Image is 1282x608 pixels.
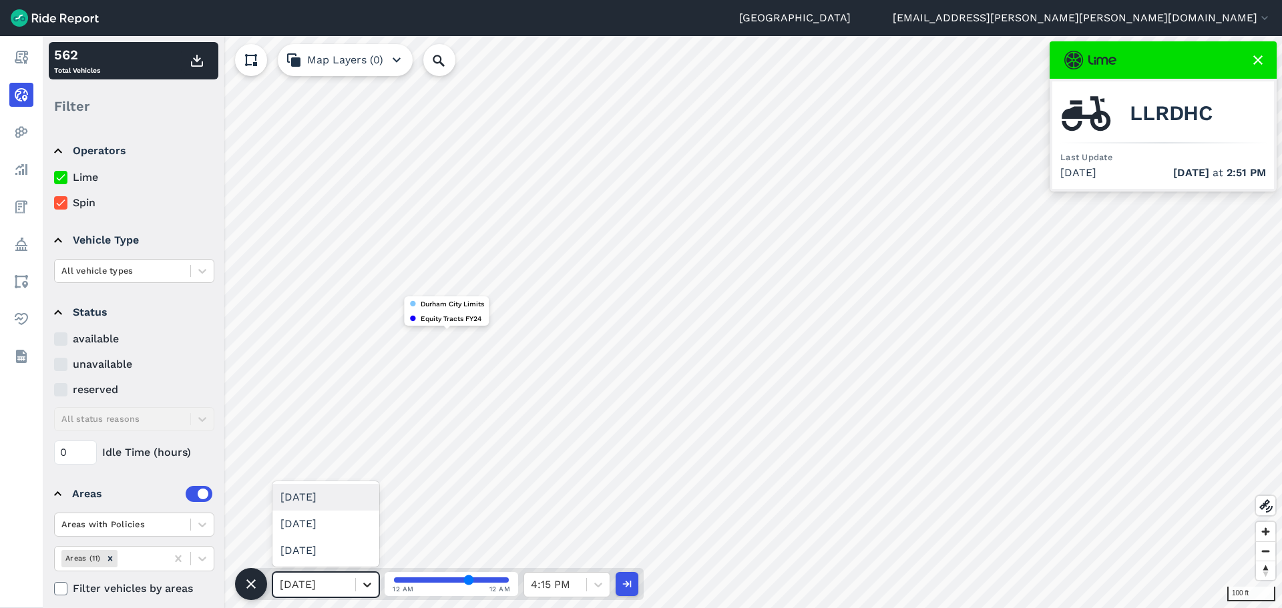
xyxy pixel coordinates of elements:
span: Last Update [1060,152,1112,162]
a: Health [9,307,33,331]
label: reserved [54,382,214,398]
a: Datasets [9,344,33,368]
label: available [54,331,214,347]
canvas: Map [43,36,1282,608]
a: Policy [9,232,33,256]
span: 12 AM [489,584,511,594]
div: Total Vehicles [54,45,100,77]
label: unavailable [54,356,214,372]
summary: Vehicle Type [54,222,212,259]
a: Fees [9,195,33,219]
summary: Areas [54,475,212,513]
div: [DATE] [272,537,379,564]
img: Ride Report [11,9,99,27]
summary: Status [54,294,212,331]
span: 12 AM [393,584,414,594]
a: Heatmaps [9,120,33,144]
span: LLRDHC [1130,105,1213,121]
span: [DATE] [1173,166,1209,179]
a: Analyze [9,158,33,182]
div: Remove Areas (11) [103,550,118,567]
button: Zoom in [1256,522,1275,541]
button: Map Layers (0) [278,44,413,76]
button: Zoom out [1256,541,1275,561]
img: Lime seated scooter [1060,95,1111,131]
span: at [1173,165,1266,181]
div: Areas (11) [61,550,103,567]
a: [GEOGRAPHIC_DATA] [739,10,851,26]
input: Search Location or Vehicles [423,44,477,76]
button: Reset bearing to north [1256,561,1275,580]
div: [DATE] [272,511,379,537]
div: Filter [49,85,218,127]
div: Idle Time (hours) [54,440,214,465]
a: Report [9,45,33,69]
label: Spin [54,195,214,211]
button: [EMAIL_ADDRESS][PERSON_NAME][PERSON_NAME][DOMAIN_NAME] [893,10,1271,26]
label: Filter vehicles by areas [54,581,214,597]
span: 2:51 PM [1227,166,1266,179]
span: Durham City Limits [421,298,484,310]
div: 100 ft [1227,587,1275,601]
label: Lime [54,170,214,186]
div: Areas [72,486,212,502]
span: Equity Tracts FY24 [421,312,481,324]
a: Areas [9,270,33,294]
img: Lime [1064,51,1116,69]
summary: Operators [54,132,212,170]
a: Realtime [9,83,33,107]
div: [DATE] [272,484,379,511]
div: 562 [54,45,100,65]
div: [DATE] [1060,165,1266,181]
